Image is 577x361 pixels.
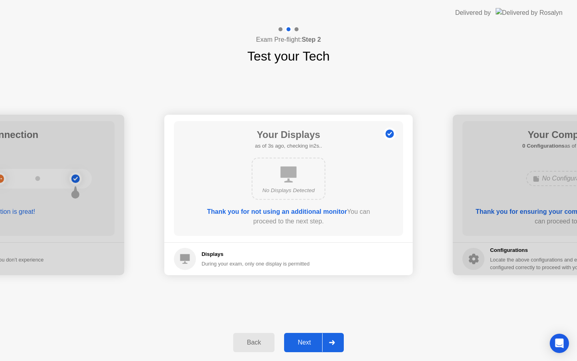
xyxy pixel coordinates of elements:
[247,47,330,66] h1: Test your Tech
[197,207,380,226] div: You can proceed to the next step.
[207,208,347,215] b: Thank you for not using an additional monitor
[284,333,344,352] button: Next
[496,8,563,17] img: Delivered by Rosalyn
[550,334,569,353] div: Open Intercom Messenger
[259,187,318,195] div: No Displays Detected
[255,142,322,150] h5: as of 3s ago, checking in2s..
[255,128,322,142] h1: Your Displays
[236,339,272,346] div: Back
[256,35,321,45] h4: Exam Pre-flight:
[286,339,322,346] div: Next
[202,260,310,268] div: During your exam, only one display is permitted
[302,36,321,43] b: Step 2
[202,250,310,258] h5: Displays
[455,8,491,18] div: Delivered by
[233,333,274,352] button: Back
